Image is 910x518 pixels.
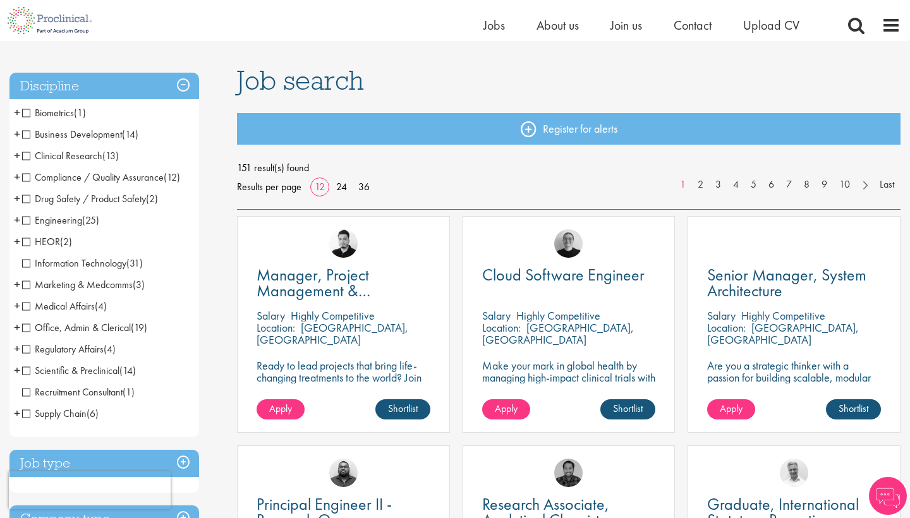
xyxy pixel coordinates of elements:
[707,320,746,335] span: Location:
[22,235,60,248] span: HEOR
[826,399,881,419] a: Shortlist
[22,385,123,399] span: Recruitment Consultant
[22,321,131,334] span: Office, Admin & Clerical
[22,235,72,248] span: HEOR
[22,149,102,162] span: Clinical Research
[554,229,583,258] img: Emma Pretorious
[22,214,99,227] span: Engineering
[22,407,99,420] span: Supply Chain
[743,17,799,33] a: Upload CV
[257,399,305,419] a: Apply
[720,402,743,415] span: Apply
[9,471,171,509] iframe: reCAPTCHA
[798,178,816,192] a: 8
[329,459,358,487] a: Ashley Bennett
[332,180,351,193] a: 24
[22,385,135,399] span: Recruitment Consultant
[495,402,518,415] span: Apply
[14,210,20,229] span: +
[9,450,199,477] h3: Job type
[14,189,20,208] span: +
[164,171,180,184] span: (12)
[815,178,834,192] a: 9
[257,308,285,323] span: Salary
[707,399,755,419] a: Apply
[122,128,138,141] span: (14)
[22,106,86,119] span: Biometrics
[329,229,358,258] a: Anderson Maldonado
[82,214,99,227] span: (25)
[22,128,122,141] span: Business Development
[237,63,364,97] span: Job search
[291,308,375,323] p: Highly Competitive
[269,402,292,415] span: Apply
[22,106,74,119] span: Biometrics
[22,321,147,334] span: Office, Admin & Clerical
[22,342,104,356] span: Regulatory Affairs
[707,264,866,301] span: Senior Manager, System Architecture
[707,359,881,395] p: Are you a strategic thinker with a passion for building scalable, modular technology platforms?
[102,149,119,162] span: (13)
[74,106,86,119] span: (1)
[14,124,20,143] span: +
[483,17,505,33] a: Jobs
[610,17,642,33] a: Join us
[482,320,521,335] span: Location:
[674,17,712,33] a: Contact
[873,178,901,192] a: Last
[375,399,430,419] a: Shortlist
[22,299,95,313] span: Medical Affairs
[22,256,126,270] span: Information Technology
[482,267,656,283] a: Cloud Software Engineer
[780,178,798,192] a: 7
[119,364,136,377] span: (14)
[537,17,579,33] a: About us
[482,264,645,286] span: Cloud Software Engineer
[22,128,138,141] span: Business Development
[707,320,859,347] p: [GEOGRAPHIC_DATA], [GEOGRAPHIC_DATA]
[257,320,408,347] p: [GEOGRAPHIC_DATA], [GEOGRAPHIC_DATA]
[709,178,727,192] a: 3
[741,308,825,323] p: Highly Competitive
[14,339,20,358] span: +
[257,267,430,299] a: Manager, Project Management & Operational Delivery
[60,235,72,248] span: (2)
[22,256,143,270] span: Information Technology
[600,399,655,419] a: Shortlist
[14,275,20,294] span: +
[126,256,143,270] span: (31)
[22,364,136,377] span: Scientific & Preclinical
[482,308,511,323] span: Salary
[237,159,901,178] span: 151 result(s) found
[22,407,87,420] span: Supply Chain
[257,264,392,317] span: Manager, Project Management & Operational Delivery
[780,459,808,487] img: Joshua Bye
[14,361,20,380] span: +
[22,342,116,356] span: Regulatory Affairs
[22,278,133,291] span: Marketing & Medcomms
[22,299,107,313] span: Medical Affairs
[691,178,710,192] a: 2
[22,364,119,377] span: Scientific & Preclinical
[104,342,116,356] span: (4)
[9,73,199,100] div: Discipline
[14,146,20,165] span: +
[22,278,145,291] span: Marketing & Medcomms
[237,178,301,196] span: Results per page
[554,459,583,487] img: Mike Raletz
[22,214,82,227] span: Engineering
[744,178,763,192] a: 5
[482,399,530,419] a: Apply
[516,308,600,323] p: Highly Competitive
[310,180,329,193] a: 12
[22,171,180,184] span: Compliance / Quality Assurance
[237,113,901,145] a: Register for alerts
[14,232,20,251] span: +
[482,359,656,395] p: Make your mark in global health by managing high-impact clinical trials with a leading CRO.
[727,178,745,192] a: 4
